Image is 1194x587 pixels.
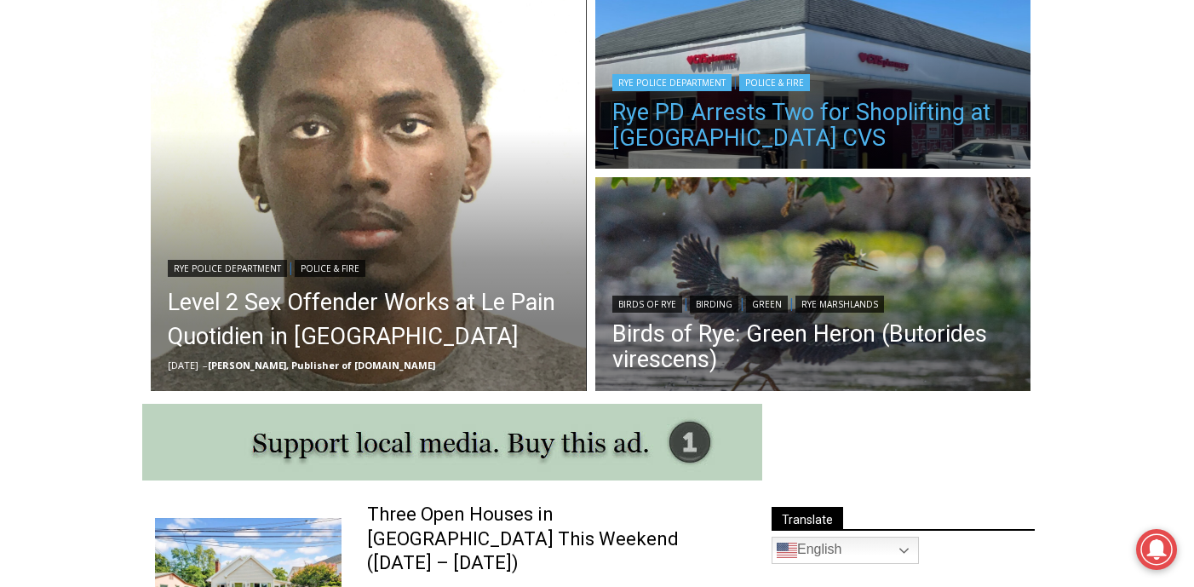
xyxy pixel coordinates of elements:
a: Rye Police Department [612,74,732,91]
a: Green [746,296,788,313]
div: | [612,71,1014,91]
a: Birds of Rye [612,296,682,313]
a: [PERSON_NAME], Publisher of [DOMAIN_NAME] [208,359,435,371]
a: Open Tues. - Sun. [PHONE_NUMBER] [1,171,171,212]
a: Birds of Rye: Green Heron (Butorides virescens) [612,321,1014,372]
img: (PHOTO: Green Heron (Butorides virescens) at the Marshlands Conservancy in Rye, New York. Credit:... [595,177,1031,395]
a: Read More Birds of Rye: Green Heron (Butorides virescens) [595,177,1031,395]
div: Serving [GEOGRAPHIC_DATA] Since [DATE] [112,31,421,47]
a: Rye Police Department [168,260,287,277]
a: Birding [690,296,738,313]
time: [DATE] [168,359,198,371]
a: Three Open Houses in [GEOGRAPHIC_DATA] This Weekend ([DATE] – [DATE]) [367,503,741,576]
h4: Book [PERSON_NAME]'s Good Humor for Your Event [519,18,593,66]
div: | | | [612,292,1014,313]
a: English [772,537,919,564]
a: Level 2 Sex Offender Works at Le Pain Quotidien in [GEOGRAPHIC_DATA] [168,285,570,354]
div: | [168,256,570,277]
img: en [777,540,797,561]
span: Open Tues. - Sun. [PHONE_NUMBER] [5,176,167,240]
a: Intern @ [DOMAIN_NAME] [410,165,825,212]
a: Rye Marshlands [795,296,884,313]
span: Translate [772,507,843,530]
div: "the precise, almost orchestrated movements of cutting and assembling sushi and [PERSON_NAME] mak... [175,106,250,204]
span: Intern @ [DOMAIN_NAME] [445,170,789,208]
img: s_800_809a2aa2-bb6e-4add-8b5e-749ad0704c34.jpeg [412,1,514,78]
img: support local media, buy this ad [142,404,762,481]
span: – [203,359,208,371]
a: Book [PERSON_NAME]'s Good Humor for Your Event [506,5,615,78]
a: Police & Fire [295,260,365,277]
a: Rye PD Arrests Two for Shoplifting at [GEOGRAPHIC_DATA] CVS [612,100,1014,151]
div: "[PERSON_NAME] and I covered the [DATE] Parade, which was a really eye opening experience as I ha... [430,1,805,165]
a: Police & Fire [739,74,810,91]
